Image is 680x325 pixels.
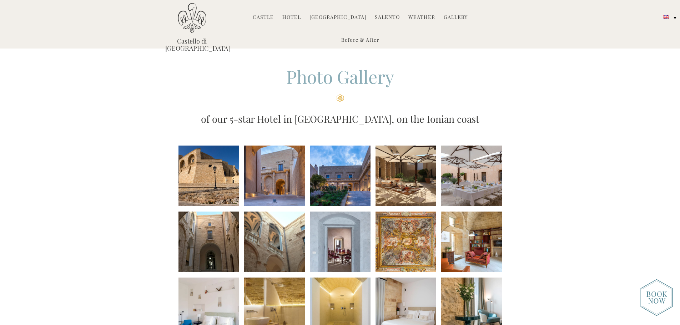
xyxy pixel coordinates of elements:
[375,14,400,22] a: Salento
[165,65,515,102] h2: Photo Gallery
[408,14,435,22] a: Weather
[663,15,669,19] img: English
[282,14,301,22] a: Hotel
[178,3,206,33] img: Castello di Ugento
[640,279,673,316] img: new-booknow.png
[341,36,379,45] a: Before & After
[165,112,515,126] h3: of our 5-star Hotel in [GEOGRAPHIC_DATA], on the Ionian coast
[444,14,468,22] a: Gallery
[309,14,366,22] a: [GEOGRAPHIC_DATA]
[165,37,219,52] a: Castello di [GEOGRAPHIC_DATA]
[253,14,274,22] a: Castle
